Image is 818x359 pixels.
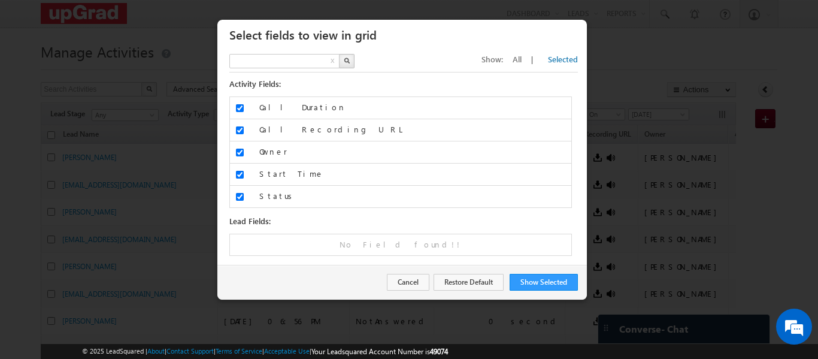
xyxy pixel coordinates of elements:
label: Call Duration [259,102,571,113]
button: x [329,55,337,69]
div: Activity Fields: [229,73,578,96]
span: Show: [481,54,503,64]
button: Restore Default [434,274,504,291]
span: | [531,54,538,64]
span: Your Leadsquared Account Number is [311,347,448,356]
span: Selected [548,54,578,64]
input: Select/Unselect Column [236,126,244,134]
input: Select/Unselect Column [236,104,244,112]
a: About [147,347,165,355]
h3: Select fields to view in grid [229,24,583,45]
span: All [513,54,522,64]
div: No Field found!! [230,234,571,255]
label: Start Time [259,168,571,179]
label: Call Recording URL [259,124,571,135]
a: Acceptable Use [264,347,310,355]
input: Select/Unselect Column [236,193,244,201]
span: © 2025 LeadSquared | | | | | [82,346,448,357]
input: Select/Unselect Column [236,171,244,179]
input: Select/Unselect Column [236,149,244,156]
label: Status [259,191,571,201]
button: Cancel [387,274,429,291]
button: Show Selected [510,274,578,291]
label: Owner [259,146,571,157]
a: Terms of Service [216,347,262,355]
div: Lead Fields: [229,208,578,234]
a: Contact Support [166,347,214,355]
span: 49074 [430,347,448,356]
img: Search [344,58,350,64]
